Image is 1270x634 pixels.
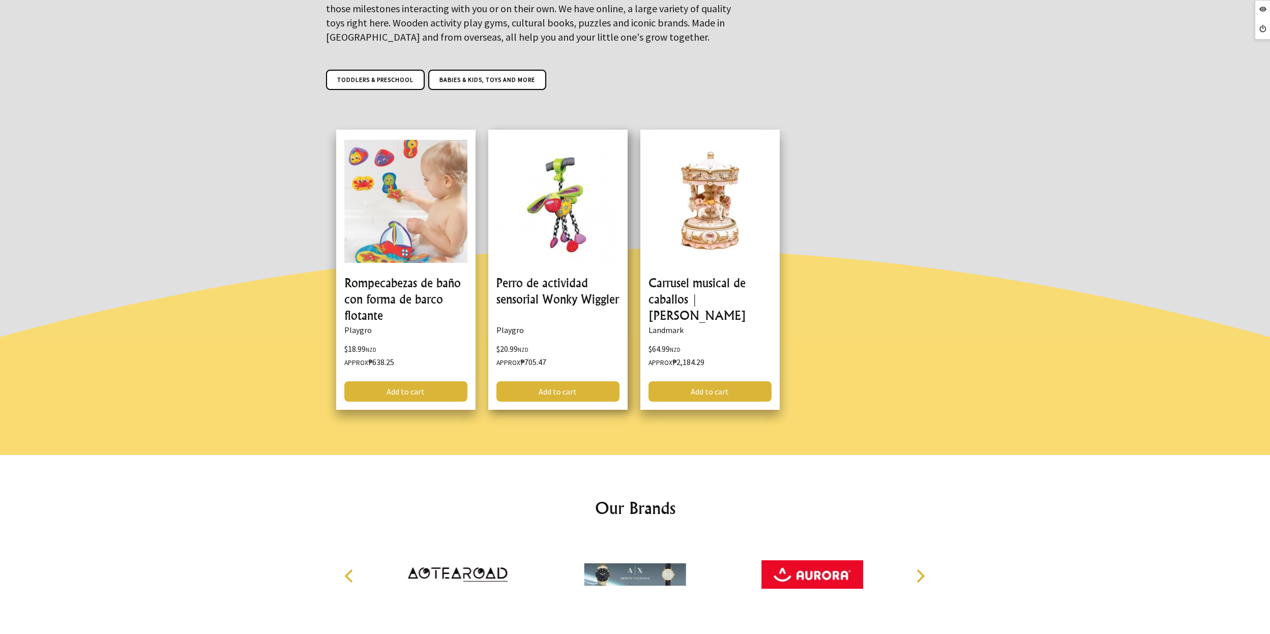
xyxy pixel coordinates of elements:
a: Add to cart [344,381,467,402]
img: Armani Exchange [584,536,686,613]
img: Aotearoad [407,536,509,613]
a: Toddlers & Preschool [326,70,425,90]
img: Aurora World [761,536,863,613]
button: Next [909,565,931,587]
button: Previous [339,565,362,587]
a: Babies & Kids, toys and more [428,70,546,90]
a: Add to cart [496,381,619,402]
h2: Our Brands [334,496,936,520]
a: Add to cart [648,381,772,402]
